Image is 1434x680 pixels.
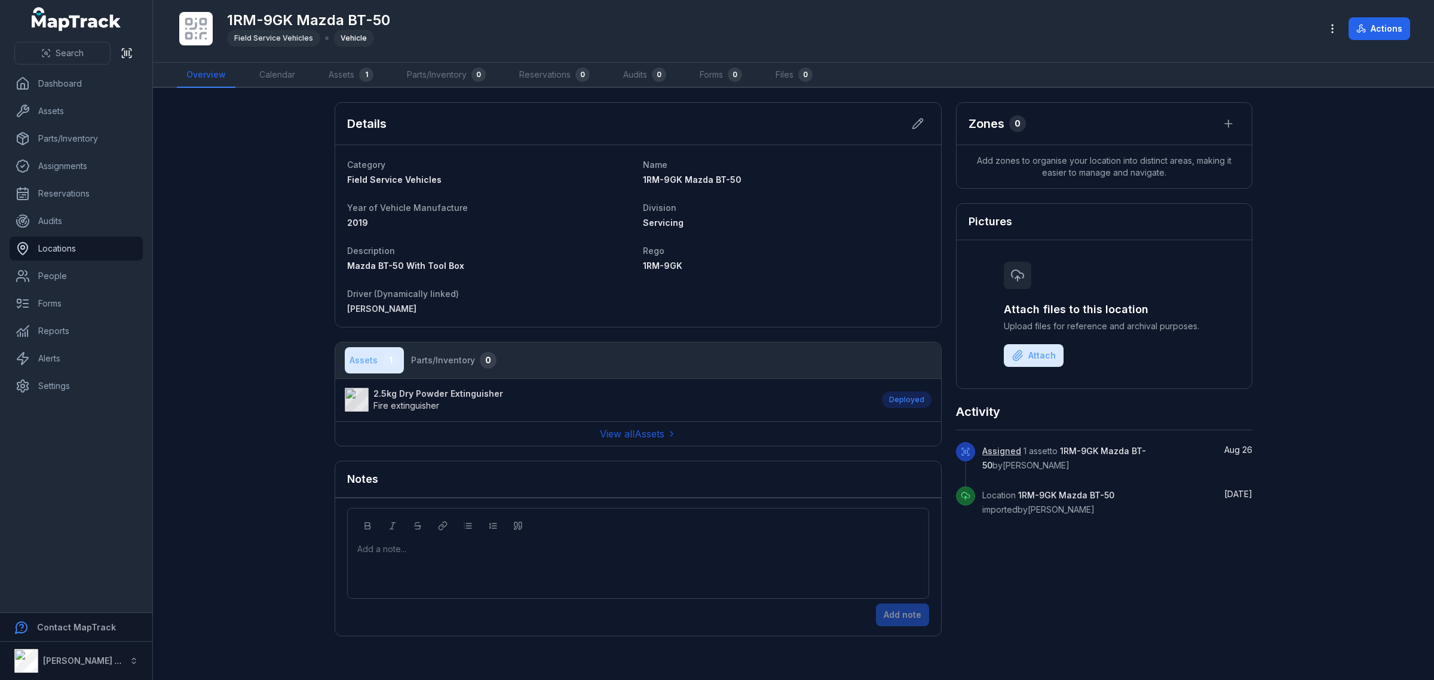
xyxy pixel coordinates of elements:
div: 1 [382,352,399,369]
div: 0 [798,68,813,82]
a: Files0 [766,63,822,88]
a: Assets [10,99,143,123]
h2: Activity [956,403,1000,420]
span: Search [56,47,84,59]
a: Locations [10,237,143,261]
span: Rego [643,246,664,256]
span: Field Service Vehicles [234,33,313,42]
span: Driver (Dynamically linked) [347,289,459,299]
time: 8/26/2025, 5:13:14 PM [1224,445,1252,455]
a: [PERSON_NAME] [347,303,633,315]
a: Reports [10,319,143,343]
span: 1RM-9GK [643,261,682,271]
button: Actions [1349,17,1410,40]
span: Category [347,160,385,170]
h3: Attach files to this location [1004,301,1205,318]
div: 0 [575,68,590,82]
a: Assigned [982,445,1021,457]
strong: 2.5kg Dry Powder Extinguisher [373,388,503,400]
button: Search [14,42,111,65]
a: Parts/Inventory0 [397,63,495,88]
span: Aug 26 [1224,445,1252,455]
a: Parts/Inventory [10,127,143,151]
a: Assignments [10,154,143,178]
h3: Pictures [969,213,1012,230]
strong: Contact MapTrack [37,622,116,632]
a: People [10,264,143,288]
span: Field Service Vehicles [347,174,442,185]
div: 0 [728,68,742,82]
a: Alerts [10,347,143,370]
span: 1RM-9GK Mazda BT-50 [1018,490,1114,500]
button: Parts/Inventory0 [406,347,501,373]
div: 1 [359,68,373,82]
span: Year of Vehicle Manufacture [347,203,468,213]
a: 2.5kg Dry Powder ExtinguisherFire extinguisher [345,388,870,412]
a: Calendar [250,63,305,88]
a: Overview [177,63,235,88]
span: Servicing [643,218,684,228]
a: View allAssets [600,427,676,441]
span: 1RM-9GK Mazda BT-50 [982,446,1146,470]
span: Mazda BT-50 With Tool Box [347,261,464,271]
div: 0 [652,68,666,82]
span: Location imported by [PERSON_NAME] [982,490,1114,514]
div: 0 [1009,115,1026,132]
h2: Zones [969,115,1004,132]
a: Forms0 [690,63,752,88]
a: Reservations0 [510,63,599,88]
span: 2019 [347,218,368,228]
strong: [PERSON_NAME] Air [43,656,126,666]
span: [DATE] [1224,489,1252,499]
button: Assets1 [345,347,404,373]
span: 1 asset to by [PERSON_NAME] [982,446,1146,470]
div: Deployed [882,391,932,408]
a: Audits [10,209,143,233]
h2: Details [347,115,387,132]
div: 0 [471,68,486,82]
span: Division [643,203,676,213]
time: 8/15/2025, 10:36:34 AM [1224,489,1252,499]
a: Audits0 [614,63,676,88]
span: Upload files for reference and archival purposes. [1004,320,1205,332]
div: Vehicle [333,30,374,47]
h1: 1RM-9GK Mazda BT-50 [227,11,390,30]
span: Name [643,160,667,170]
span: Add zones to organise your location into distinct areas, making it easier to manage and navigate. [957,145,1252,188]
a: MapTrack [32,7,121,31]
a: Reservations [10,182,143,206]
a: Dashboard [10,72,143,96]
span: Description [347,246,395,256]
a: Assets1 [319,63,383,88]
div: 0 [480,352,497,369]
h3: Notes [347,471,378,488]
span: 1RM-9GK Mazda BT-50 [643,174,741,185]
button: Attach [1004,344,1064,367]
span: Fire extinguisher [373,400,439,411]
a: Settings [10,374,143,398]
a: Forms [10,292,143,316]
